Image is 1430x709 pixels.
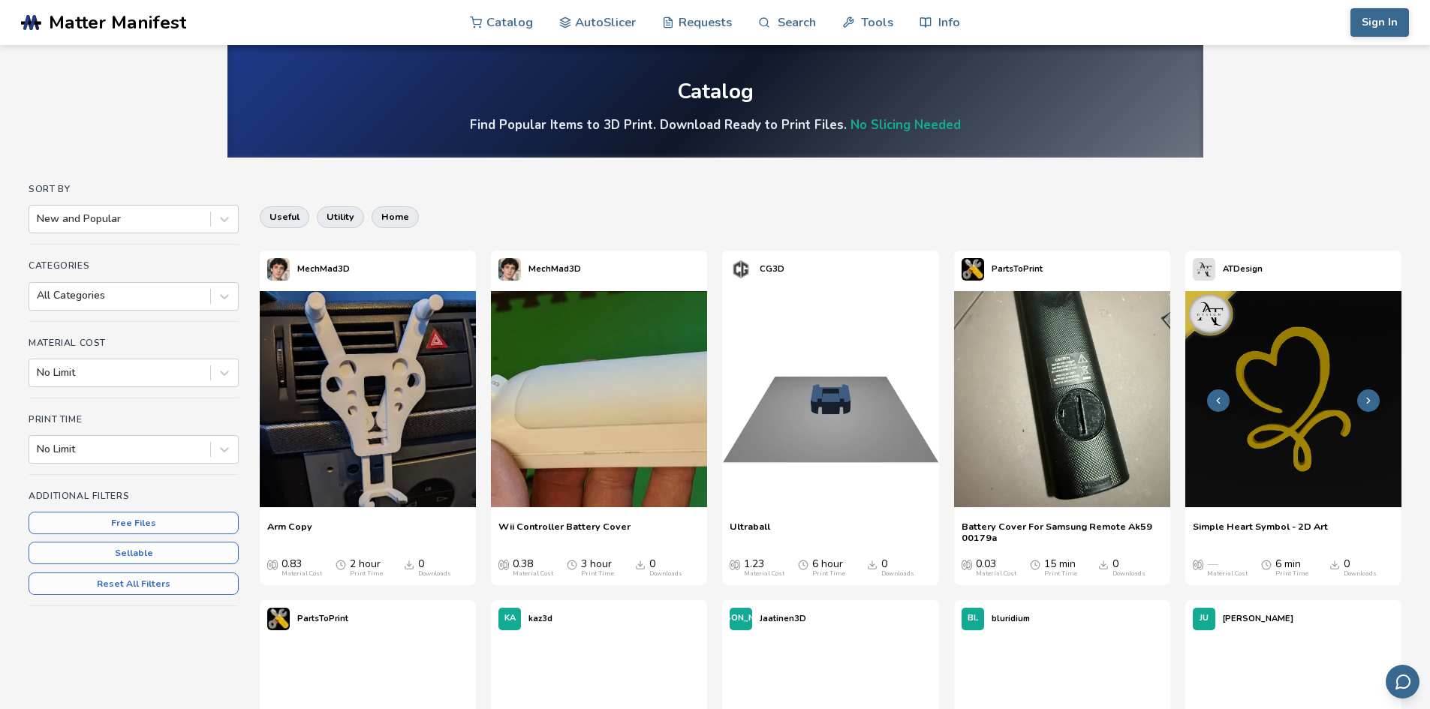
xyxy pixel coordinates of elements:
div: Material Cost [1207,570,1248,578]
div: Downloads [1112,570,1146,578]
div: Downloads [649,570,682,578]
span: Average Print Time [1261,558,1272,570]
div: 15 min [1044,558,1077,578]
img: 1_Print_Preview [722,291,938,507]
div: Downloads [418,570,451,578]
h4: Additional Filters [29,491,239,501]
a: Ultraball [730,521,770,543]
span: Downloads [1098,558,1109,570]
a: Simple Heart Symbol - 2D Art [1193,521,1328,543]
a: Arm Copy [267,521,312,543]
p: PartsToPrint [992,261,1043,277]
button: useful [260,206,309,227]
button: Sellable [29,542,239,564]
a: PartsToPrint's profilePartsToPrint [260,600,356,638]
button: Free Files [29,512,239,534]
div: 0.38 [513,558,553,578]
h4: Material Cost [29,338,239,348]
div: 0.03 [976,558,1016,578]
input: No Limit [37,367,40,379]
span: Average Cost [498,558,509,570]
img: CG3D's profile [730,258,752,281]
span: — [1207,558,1218,570]
div: Material Cost [976,570,1016,578]
div: 0 [649,558,682,578]
div: Downloads [1344,570,1377,578]
h4: Print Time [29,414,239,425]
div: Material Cost [513,570,553,578]
img: MechMad3D's profile [498,258,521,281]
a: MechMad3D's profileMechMad3D [491,251,589,288]
div: 0 [418,558,451,578]
a: MechMad3D's profileMechMad3D [260,251,357,288]
div: Print Time [1044,570,1077,578]
span: Average Cost [962,558,972,570]
div: 0 [1344,558,1377,578]
img: PartsToPrint's profile [962,258,984,281]
a: Wii Controller Battery Cover [498,521,631,543]
span: [PERSON_NAME] [706,614,776,623]
span: Average Print Time [1030,558,1040,570]
div: Print Time [812,570,845,578]
span: BL [968,614,978,623]
span: Downloads [1329,558,1340,570]
a: PartsToPrint's profilePartsToPrint [954,251,1050,288]
span: Average Print Time [567,558,577,570]
span: Average Print Time [798,558,808,570]
a: 1_Print_Preview [722,288,938,513]
img: ATDesign's profile [1193,258,1215,281]
p: ATDesign [1223,261,1263,277]
span: Average Cost [1193,558,1203,570]
button: Reset All Filters [29,572,239,595]
p: PartsToPrint [297,611,348,626]
h4: Sort By [29,184,239,194]
div: Catalog [677,80,754,104]
div: 0 [881,558,914,578]
span: JU [1200,614,1209,623]
div: 1.23 [744,558,784,578]
div: Print Time [1275,570,1308,578]
a: No Slicing Needed [850,116,961,134]
span: KA [504,614,516,623]
div: 0 [1112,558,1146,578]
div: Downloads [881,570,914,578]
div: 2 hour [350,558,383,578]
input: New and Popular [37,213,40,225]
div: 3 hour [581,558,614,578]
button: Send feedback via email [1386,665,1419,698]
div: Material Cost [281,570,322,578]
button: utility [317,206,364,227]
input: No Limit [37,443,40,455]
span: Downloads [635,558,646,570]
button: home [372,206,419,227]
p: bluridium [992,611,1030,626]
img: MechMad3D's profile [267,258,290,281]
div: Material Cost [744,570,784,578]
input: All Categories [37,290,40,302]
span: Downloads [404,558,414,570]
h4: Find Popular Items to 3D Print. Download Ready to Print Files. [470,116,961,134]
h4: Categories [29,260,239,271]
div: Print Time [581,570,614,578]
p: Jaatinen3D [760,611,806,626]
p: kaz3d [528,611,552,626]
a: CG3D's profileCG3D [722,251,792,288]
p: [PERSON_NAME] [1223,611,1293,626]
a: ATDesign's profileATDesign [1185,251,1270,288]
span: Average Cost [730,558,740,570]
p: MechMad3D [528,261,581,277]
p: MechMad3D [297,261,350,277]
img: PartsToPrint's profile [267,608,290,630]
span: Average Print Time [336,558,346,570]
span: Matter Manifest [49,12,186,33]
div: Print Time [350,570,383,578]
div: 0.83 [281,558,322,578]
p: CG3D [760,261,784,277]
div: 6 hour [812,558,845,578]
a: Battery Cover For Samsung Remote Ak59 00179a [962,521,1163,543]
